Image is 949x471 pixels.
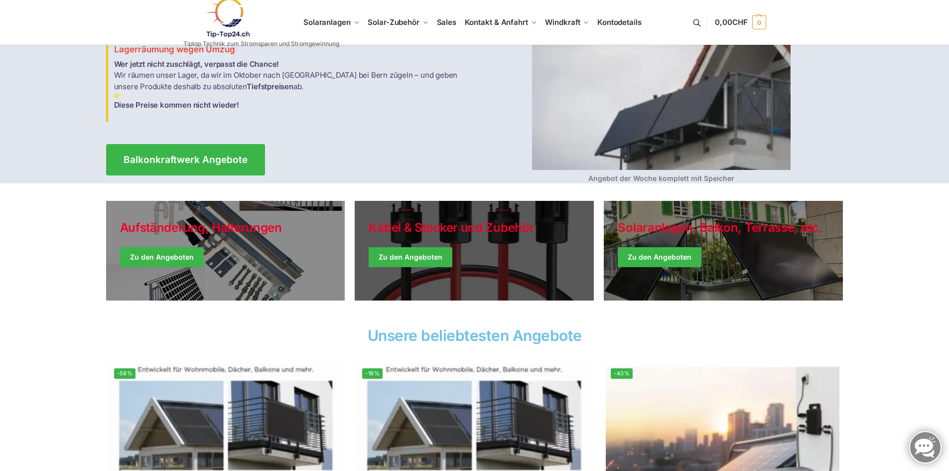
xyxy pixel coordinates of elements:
[437,17,457,27] span: Sales
[114,92,122,100] img: Balkon-Terrassen-Kraftwerke 3
[106,328,843,343] h2: Unsere beliebtesten Angebote
[114,59,469,111] p: Wir räumen unser Lager, da wir im Oktober nach [GEOGRAPHIC_DATA] bei Bern zügeln – und geben unse...
[303,17,351,27] span: Solaranlagen
[597,17,642,27] span: Kontodetails
[114,59,279,69] strong: Wer jetzt nicht zuschlägt, verpasst die Chance!
[752,15,766,29] span: 0
[545,17,580,27] span: Windkraft
[715,17,747,27] span: 0,00
[368,17,419,27] span: Solar-Zubehör
[114,100,239,110] strong: Diese Preise kommen nicht wieder!
[604,201,843,301] a: Winter Jackets
[732,17,748,27] span: CHF
[106,144,265,175] a: Balkonkraftwerk Angebote
[106,201,345,301] a: Holiday Style
[715,7,766,37] a: 0,00CHF 0
[247,82,293,91] strong: Tiefstpreisen
[183,41,339,47] p: Tiptop Technik zum Stromsparen und Stromgewinnung
[355,201,594,301] a: Holiday Style
[124,155,248,164] span: Balkonkraftwerk Angebote
[465,17,528,27] span: Kontakt & Anfahrt
[588,174,734,182] strong: Angebot der Woche komplett mit Speicher
[114,35,469,56] h3: Lagerräumung wegen Umzug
